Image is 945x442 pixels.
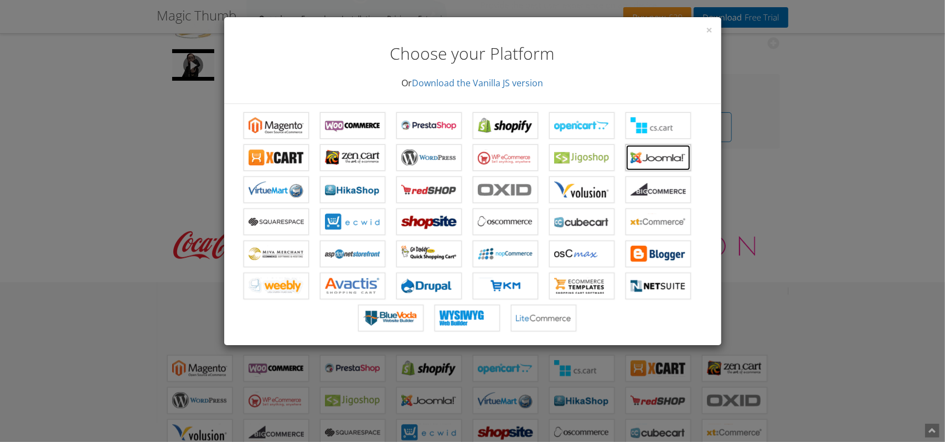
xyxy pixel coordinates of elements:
[631,246,686,262] b: Magic Thumb for Blogger
[244,144,309,171] a: Magic Thumb for X-Cart
[626,209,691,235] a: Magic Thumb for xt:Commerce
[401,278,457,294] b: Magic Thumb for Drupal
[320,241,385,267] a: Magic Thumb for AspDotNetStorefront
[249,246,304,262] b: Magic Thumb for Miva Merchant
[249,181,304,198] b: Magic Thumb for VirtueMart
[473,112,538,139] a: Magic Thumb for Shopify
[554,214,610,230] b: Magic Thumb for CubeCart
[478,117,533,134] b: Magic Thumb for Shopify
[233,77,713,90] p: Or
[320,112,385,139] a: Magic Thumb for WooCommerce
[249,149,304,166] b: Magic Thumb for X-Cart
[325,181,380,198] b: Magic Thumb for HikaShop
[244,241,309,267] a: Magic Thumb for Miva Merchant
[631,278,686,294] b: Magic Thumb for NetSuite
[320,273,385,299] a: Magic Thumb for Avactis
[626,144,691,171] a: Magic Thumb for Joomla
[631,117,686,134] b: Magic Thumb for CS-Cart
[511,305,576,331] a: Magic Thumb for LiteCommerce
[325,278,380,294] b: Magic Thumb for Avactis
[473,241,538,267] a: Magic Thumb for nopCommerce
[626,112,691,139] a: Magic Thumb for CS-Cart
[549,209,614,235] a: Magic Thumb for CubeCart
[325,214,380,230] b: Magic Thumb for ECWID
[478,246,533,262] b: Magic Thumb for nopCommerce
[396,209,462,235] a: Magic Thumb for ShopSite
[554,246,610,262] b: Magic Thumb for osCMax
[396,176,462,203] a: Magic Thumb for redSHOP
[249,278,304,294] b: Magic Thumb for Weebly
[412,77,544,89] a: Download the Vanilla JS version
[631,181,686,198] b: Magic Thumb for Bigcommerce
[473,176,538,203] a: Magic Thumb for OXID
[325,149,380,166] b: Magic Thumb for Zen Cart
[320,209,385,235] a: Magic Thumb for ECWID
[631,214,686,230] b: Magic Thumb for xt:Commerce
[244,176,309,203] a: Magic Thumb for VirtueMart
[631,149,686,166] b: Magic Thumb for Joomla
[549,273,614,299] a: Magic Thumb for ecommerce Templates
[401,117,457,134] b: Magic Thumb for PrestaShop
[706,22,713,38] span: ×
[554,181,610,198] b: Magic Thumb for Volusion
[320,176,385,203] a: Magic Thumb for HikaShop
[554,278,610,294] b: Magic Thumb for ecommerce Templates
[549,112,614,139] a: Magic Thumb for OpenCart
[435,305,500,331] a: Magic Thumb for WYSIWYG
[244,112,309,139] a: Magic Thumb for Magento
[478,214,533,230] b: Magic Thumb for osCommerce
[244,273,309,299] a: Magic Thumb for Weebly
[706,24,713,36] button: Close
[244,209,309,235] a: Magic Thumb for Squarespace
[249,214,304,230] b: Magic Thumb for Squarespace
[554,117,610,134] b: Magic Thumb for OpenCart
[401,214,457,230] b: Magic Thumb for ShopSite
[626,241,691,267] a: Magic Thumb for Blogger
[358,305,424,331] a: Magic Thumb for BlueVoda
[401,181,457,198] b: Magic Thumb for redSHOP
[473,273,538,299] a: Magic Thumb for EKM
[478,278,533,294] b: Magic Thumb for EKM
[554,149,610,166] b: Magic Thumb for Jigoshop
[233,42,713,66] h2: Choose your Platform
[401,246,457,262] b: Magic Thumb for GoDaddy Shopping Cart
[325,117,380,134] b: Magic Thumb for WooCommerce
[549,176,614,203] a: Magic Thumb for Volusion
[396,144,462,171] a: Magic Thumb for WordPress
[549,241,614,267] a: Magic Thumb for osCMax
[401,149,457,166] b: Magic Thumb for WordPress
[478,181,533,198] b: Magic Thumb for OXID
[396,241,462,267] a: Magic Thumb for GoDaddy Shopping Cart
[478,149,533,166] b: Magic Thumb for WP e-Commerce
[249,117,304,134] b: Magic Thumb for Magento
[440,310,495,326] b: Magic Thumb for WYSIWYG
[626,273,691,299] a: Magic Thumb for NetSuite
[473,144,538,171] a: Magic Thumb for WP e-Commerce
[396,112,462,139] a: Magic Thumb for PrestaShop
[320,144,385,171] a: Magic Thumb for Zen Cart
[325,246,380,262] b: Magic Thumb for AspDotNetStorefront
[516,310,571,326] b: Magic Thumb for LiteCommerce
[549,144,614,171] a: Magic Thumb for Jigoshop
[473,209,538,235] a: Magic Thumb for osCommerce
[363,310,419,326] b: Magic Thumb for BlueVoda
[626,176,691,203] a: Magic Thumb for Bigcommerce
[396,273,462,299] a: Magic Thumb for Drupal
